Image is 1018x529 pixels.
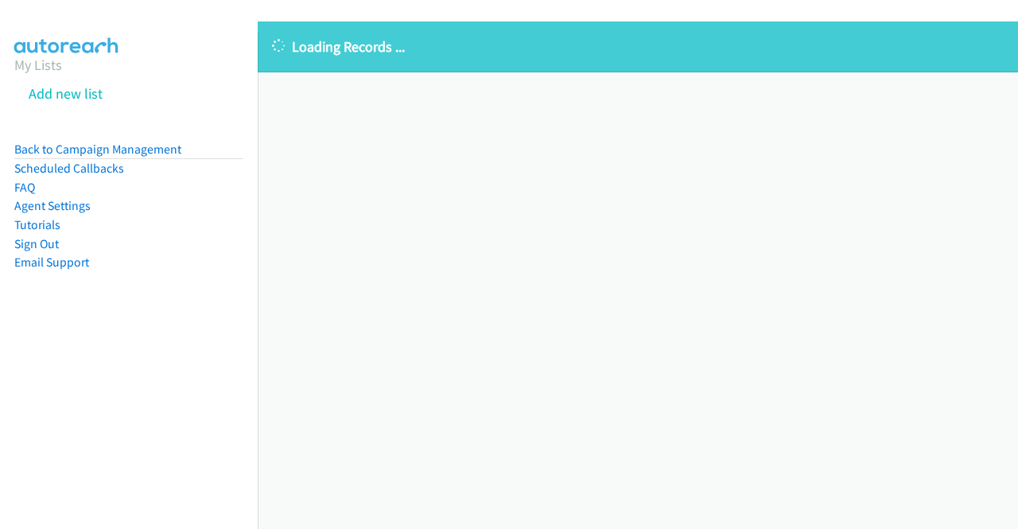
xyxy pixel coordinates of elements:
a: Add new list [29,84,103,103]
a: Tutorials [14,217,60,232]
a: My Lists [14,56,62,74]
a: Scheduled Callbacks [14,161,124,176]
a: Agent Settings [14,198,91,213]
a: Back to Campaign Management [14,142,181,157]
a: Sign Out [14,236,59,251]
a: FAQ [14,180,35,195]
a: Email Support [14,255,89,270]
p: Loading Records ... [272,36,1004,57]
